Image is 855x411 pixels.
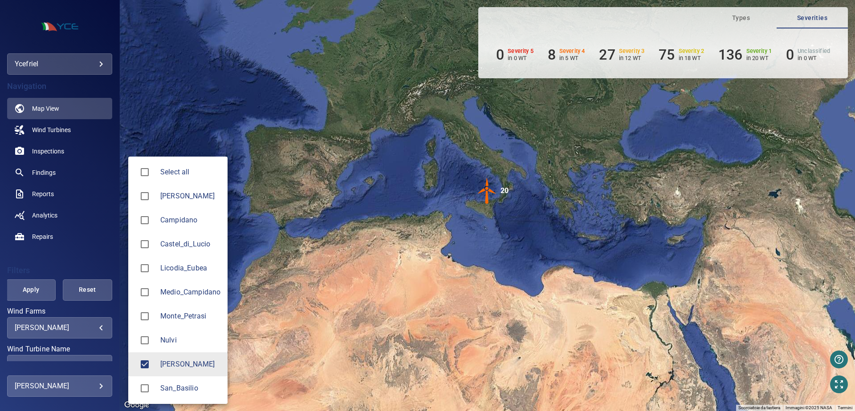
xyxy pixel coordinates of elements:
span: Medio_Campidano [135,283,154,302]
div: Wind Farms Callari [160,191,220,201]
span: Castel_di_Lucio [135,235,154,254]
div: Wind Farms Licodia_Eubea [160,263,220,274]
div: Wind Farms Medio_Campidano [160,287,220,298]
span: Nulvi [160,335,220,346]
span: Medio_Campidano [160,287,220,298]
span: San_Basilio [135,379,154,398]
span: Castel_di_Lucio [160,239,220,250]
span: Callari [135,187,154,205]
span: Monte_Petrasi [160,311,220,322]
span: Licodia_Eubea [135,259,154,278]
div: Wind Farms Campidano [160,215,220,226]
span: [PERSON_NAME] [160,191,220,201]
span: Licodia_Eubea [160,263,220,274]
div: Wind Farms Regalbuto [160,359,220,370]
div: Wind Farms Monte_Petrasi [160,311,220,322]
div: Wind Farms Castel_di_Lucio [160,239,220,250]
ul: [PERSON_NAME] [128,157,228,404]
span: Campidano [160,215,220,226]
span: Monte_Petrasi [135,307,154,326]
span: [PERSON_NAME] [160,359,220,370]
span: San_Basilio [160,383,220,394]
span: Select all [160,167,220,177]
span: Campidano [135,211,154,230]
div: Wind Farms Nulvi [160,335,220,346]
span: Regalbuto [135,355,154,374]
span: Nulvi [135,331,154,350]
div: Wind Farms San_Basilio [160,383,220,394]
